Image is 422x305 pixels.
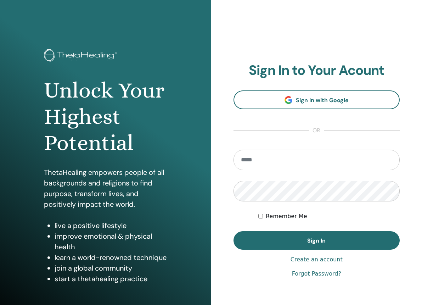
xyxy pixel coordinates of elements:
[55,252,167,263] li: learn a world-renowned technique
[292,270,341,278] a: Forgot Password?
[258,212,400,221] div: Keep me authenticated indefinitely or until I manually logout
[291,255,343,264] a: Create an account
[55,263,167,273] li: join a global community
[233,62,400,79] h2: Sign In to Your Acount
[296,96,349,104] span: Sign In with Google
[44,77,167,156] h1: Unlock Your Highest Potential
[233,231,400,250] button: Sign In
[266,212,307,221] label: Remember Me
[55,220,167,231] li: live a positive lifestyle
[55,231,167,252] li: improve emotional & physical health
[55,273,167,284] li: start a thetahealing practice
[307,237,326,244] span: Sign In
[309,126,324,135] span: or
[44,167,167,210] p: ThetaHealing empowers people of all backgrounds and religions to find purpose, transform lives, a...
[233,90,400,109] a: Sign In with Google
